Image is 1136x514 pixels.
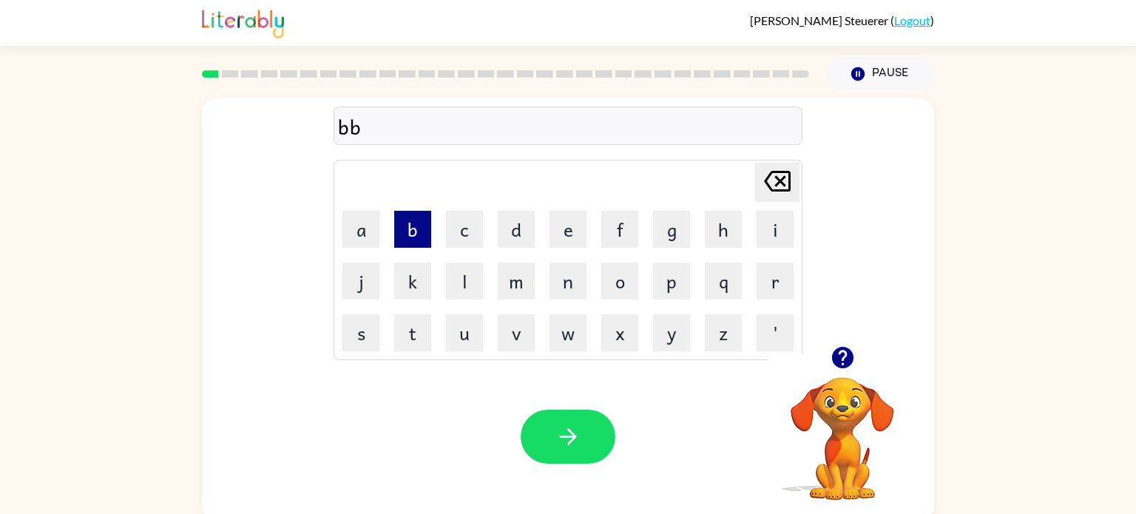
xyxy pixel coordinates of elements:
[653,263,690,300] button: p
[601,211,638,248] button: f
[338,111,798,142] div: bb
[498,263,535,300] button: m
[342,211,379,248] button: a
[498,314,535,351] button: v
[653,314,690,351] button: y
[705,263,742,300] button: q
[446,263,483,300] button: l
[653,211,690,248] button: g
[550,211,586,248] button: e
[894,13,930,27] a: Logout
[827,57,934,91] button: Pause
[550,263,586,300] button: n
[342,263,379,300] button: j
[446,314,483,351] button: u
[394,211,431,248] button: b
[750,13,890,27] span: [PERSON_NAME] Steuerer
[757,263,794,300] button: r
[750,13,934,27] div: ( )
[394,263,431,300] button: k
[768,354,916,502] video: Your browser must support playing .mp4 files to use Literably. Please try using another browser.
[498,211,535,248] button: d
[550,314,586,351] button: w
[446,211,483,248] button: c
[705,211,742,248] button: h
[757,314,794,351] button: '
[757,211,794,248] button: i
[394,314,431,351] button: t
[601,314,638,351] button: x
[601,263,638,300] button: o
[202,6,284,38] img: Literably
[705,314,742,351] button: z
[342,314,379,351] button: s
